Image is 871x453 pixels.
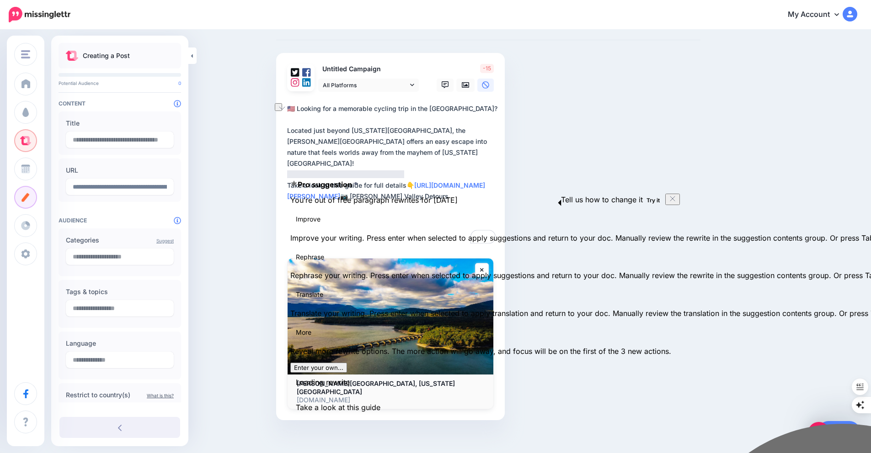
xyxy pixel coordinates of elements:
[66,286,174,297] label: Tags & topics
[9,7,70,22] img: Missinglettr
[288,258,493,374] img: Hudson Valley, New York State
[66,235,174,246] label: Categories
[779,4,857,26] a: My Account
[287,103,497,246] textarea: To enrich screen reader interactions, please activate Accessibility in Grammarly extension settings
[318,64,420,74] p: Untitled Campaign
[59,80,181,86] p: Potential Audience
[178,80,181,86] span: 0
[66,165,174,176] label: URL
[147,393,174,398] a: What is this?
[83,50,130,61] p: Creating a Post
[480,64,494,73] span: -15
[59,100,181,107] h4: Content
[323,80,408,90] span: All Platforms
[318,79,419,92] a: All Platforms
[156,238,174,243] a: Suggest
[287,103,497,202] div: 🇺🇸 Looking for a memorable cycling trip in the [GEOGRAPHIC_DATA]? Located just beyond [US_STATE][...
[66,338,174,349] label: Language
[59,217,181,224] h4: Audience
[21,50,30,58] img: menu.png
[66,390,174,400] label: Restrict to country(s)
[66,118,174,129] label: Title
[66,51,78,61] img: curate.png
